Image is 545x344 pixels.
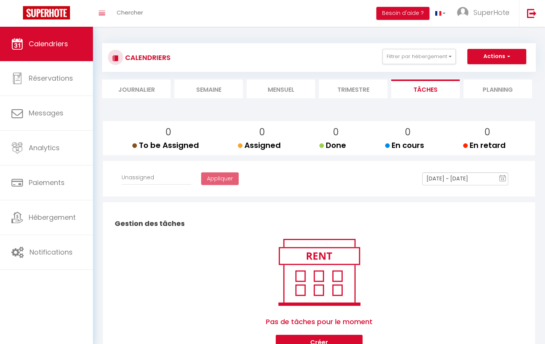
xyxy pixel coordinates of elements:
[527,8,537,18] img: logout
[391,125,424,140] p: 0
[244,125,281,140] p: 0
[376,7,429,20] button: Besoin d'aide ?
[463,140,506,151] span: En retard
[29,178,65,187] span: Paiements
[29,108,63,118] span: Messages
[29,247,73,257] span: Notifications
[23,6,70,19] img: Super Booking
[113,212,525,235] h2: Gestion des tâches
[201,172,239,185] button: Appliquer
[6,3,29,26] button: Ouvrir le widget de chat LiveChat
[457,7,469,18] img: ...
[123,49,171,66] h3: CALENDRIERS
[385,140,424,151] span: En cours
[138,125,199,140] p: 0
[319,80,387,98] li: Trimestre
[319,140,346,151] span: Done
[29,73,73,83] span: Réservations
[238,140,281,151] span: Assigned
[464,80,532,98] li: Planning
[174,80,243,98] li: Semaine
[102,80,171,98] li: Journalier
[247,80,315,98] li: Mensuel
[29,39,68,49] span: Calendriers
[29,143,60,153] span: Analytics
[391,80,460,98] li: Tâches
[266,309,373,335] span: Pas de tâches pour le moment
[422,172,508,185] input: Select Date Range
[132,140,199,151] span: To be Assigned
[270,235,368,309] img: rent.png
[117,8,143,16] span: Chercher
[382,49,456,64] button: Filtrer par hébergement
[473,8,509,17] span: SuperHote
[29,213,76,222] span: Hébergement
[501,177,505,181] text: 11
[469,125,506,140] p: 0
[325,125,346,140] p: 0
[467,49,526,64] button: Actions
